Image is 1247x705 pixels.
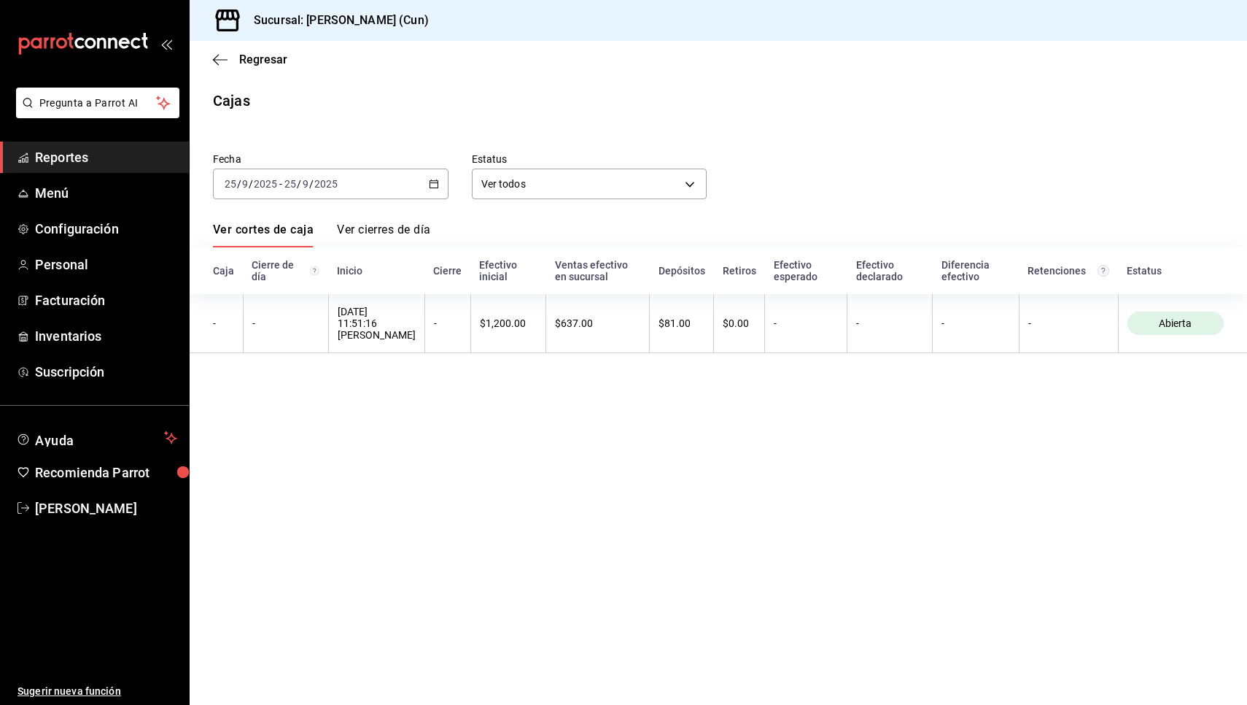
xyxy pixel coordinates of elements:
label: Estatus [472,154,707,164]
input: -- [241,178,249,190]
input: -- [302,178,309,190]
div: Efectivo esperado [774,259,839,282]
span: Sugerir nueva función [18,684,177,699]
input: ---- [314,178,338,190]
div: Cajas [213,90,250,112]
div: - [213,317,234,329]
button: Regresar [213,53,287,66]
span: Menú [35,183,177,203]
input: ---- [253,178,278,190]
div: - [434,317,462,329]
div: Retenciones [1027,265,1109,277]
div: Diferencia efectivo [941,259,1011,282]
div: Ventas efectivo en sucursal [555,259,641,282]
div: Efectivo declarado [856,259,924,282]
a: Ver cierres de día [337,223,430,247]
div: Inicio [337,265,416,277]
span: - [279,178,282,190]
div: $0.00 [723,317,755,329]
div: Estatus [1127,265,1224,277]
div: - [252,317,319,329]
span: Reportes [35,147,177,167]
input: -- [224,178,237,190]
span: Facturación [35,290,177,310]
span: Regresar [239,53,287,66]
div: Ver todos [472,169,707,199]
span: Inventarios [35,326,177,346]
span: Configuración [35,219,177,239]
div: Retiros [723,265,756,277]
div: $1,200.00 [480,317,537,329]
div: - [941,317,1010,329]
span: / [237,178,241,190]
div: $637.00 [555,317,640,329]
div: $81.00 [659,317,704,329]
div: - [856,317,923,329]
span: Ayuda [35,429,158,447]
svg: El número de cierre de día es consecutivo y consolida todos los cortes de caja previos en un únic... [310,265,319,277]
span: Personal [35,255,177,274]
div: Caja [213,265,234,277]
span: Recomienda Parrot [35,463,177,482]
span: Abierta [1153,317,1197,329]
div: navigation tabs [213,223,430,247]
span: / [297,178,301,190]
button: open_drawer_menu [160,38,172,50]
span: [PERSON_NAME] [35,498,177,518]
div: [DATE] 11:51:16 [PERSON_NAME] [338,306,416,341]
input: -- [284,178,297,190]
a: Ver cortes de caja [213,223,314,247]
h3: Sucursal: [PERSON_NAME] (Cun) [242,12,429,29]
button: Pregunta a Parrot AI [16,88,179,118]
div: Cierre de día [252,259,319,282]
span: / [249,178,253,190]
div: Cierre [433,265,462,277]
a: Pregunta a Parrot AI [10,106,179,121]
span: Suscripción [35,362,177,382]
span: / [309,178,314,190]
svg: Total de retenciones de propinas registradas [1098,265,1109,277]
div: - [774,317,838,329]
div: - [1028,317,1109,329]
label: Fecha [213,154,448,164]
div: Depósitos [659,265,705,277]
span: Pregunta a Parrot AI [39,96,157,111]
div: Efectivo inicial [479,259,537,282]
